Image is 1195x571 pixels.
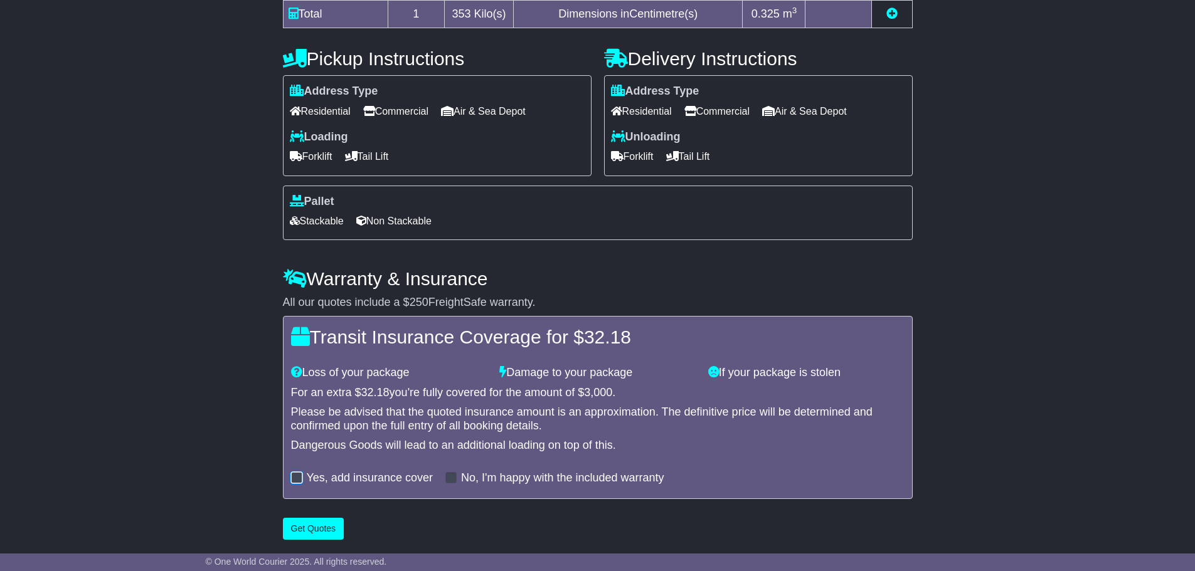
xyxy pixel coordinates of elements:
[291,386,905,400] div: For an extra $ you're fully covered for the amount of $ .
[611,85,699,98] label: Address Type
[584,327,631,347] span: 32.18
[684,102,750,121] span: Commercial
[452,8,471,20] span: 353
[291,406,905,432] div: Please be advised that the quoted insurance amount is an approximation. The definitive price will...
[283,48,592,69] h4: Pickup Instructions
[584,386,612,399] span: 3,000
[290,85,378,98] label: Address Type
[283,518,344,540] button: Get Quotes
[792,6,797,15] sup: 3
[445,1,514,28] td: Kilo(s)
[356,211,432,231] span: Non Stackable
[514,1,743,28] td: Dimensions in Centimetre(s)
[611,130,681,144] label: Unloading
[666,147,710,166] span: Tail Lift
[388,1,445,28] td: 1
[283,296,913,310] div: All our quotes include a $ FreightSafe warranty.
[611,102,672,121] span: Residential
[283,268,913,289] h4: Warranty & Insurance
[290,130,348,144] label: Loading
[752,8,780,20] span: 0.325
[493,366,702,380] div: Damage to your package
[363,102,428,121] span: Commercial
[290,195,334,209] label: Pallet
[461,471,664,485] label: No, I'm happy with the included warranty
[291,327,905,347] h4: Transit Insurance Coverage for $
[783,8,797,20] span: m
[611,147,654,166] span: Forklift
[291,439,905,453] div: Dangerous Goods will lead to an additional loading on top of this.
[361,386,390,399] span: 32.18
[283,1,388,28] td: Total
[702,366,911,380] div: If your package is stolen
[886,8,898,20] a: Add new item
[410,296,428,308] span: 250
[604,48,913,69] h4: Delivery Instructions
[290,102,351,121] span: Residential
[285,366,494,380] div: Loss of your package
[441,102,526,121] span: Air & Sea Depot
[290,147,332,166] span: Forklift
[762,102,847,121] span: Air & Sea Depot
[345,147,389,166] span: Tail Lift
[307,471,433,485] label: Yes, add insurance cover
[290,211,344,231] span: Stackable
[206,557,387,567] span: © One World Courier 2025. All rights reserved.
